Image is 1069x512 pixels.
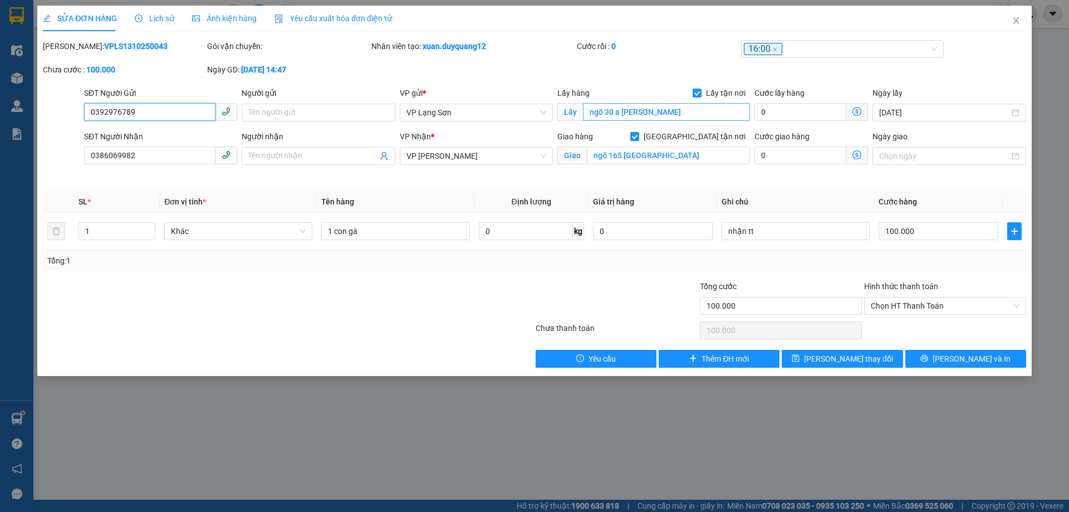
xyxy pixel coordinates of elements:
[1008,227,1021,236] span: plus
[933,353,1011,365] span: [PERSON_NAME] và In
[135,14,174,23] span: Lịch sử
[171,223,306,240] span: Khác
[192,14,200,22] span: picture
[43,14,51,22] span: edit
[406,104,546,121] span: VP Lạng Sơn
[274,14,283,23] img: icon
[192,14,257,23] span: Ảnh kiện hàng
[557,103,583,121] span: Lấy
[274,14,392,23] span: Yêu cầu xuất hóa đơn điện tử
[207,40,369,52] div: Gói vận chuyển:
[754,103,846,121] input: Cước lấy hàng
[639,130,750,143] span: [GEOGRAPHIC_DATA] tận nơi
[905,350,1026,368] button: printer[PERSON_NAME] và In
[371,40,575,52] div: Nhân viên tạo:
[879,150,1009,162] input: Ngày giao
[534,322,699,342] div: Chưa thanh toán
[754,132,810,141] label: Cước giao hàng
[920,354,928,363] span: printer
[321,222,469,240] input: VD: Bàn, Ghế
[241,65,286,74] b: [DATE] 14:47
[593,197,634,206] span: Giá trị hàng
[611,42,616,51] b: 0
[400,87,553,99] div: VP gửi
[754,147,846,164] input: Cước giao hàng
[872,89,903,97] label: Ngày lấy
[804,353,893,365] span: [PERSON_NAME] thay đổi
[744,43,782,56] span: 16:00
[659,350,779,368] button: plusThêm ĐH mới
[700,282,737,291] span: Tổng cước
[406,148,546,164] span: VP Minh Khai
[702,353,749,365] span: Thêm ĐH mới
[852,107,861,116] span: dollar-circle
[782,350,903,368] button: save[PERSON_NAME] thay đổi
[135,14,143,22] span: clock-circle
[47,255,413,267] div: Tổng: 1
[242,87,395,99] div: Người gửi
[43,64,205,76] div: Chưa cước :
[717,191,874,213] th: Ghi chú
[84,87,237,99] div: SĐT Người Gửi
[104,42,168,51] b: VPLS1310250043
[222,150,231,159] span: phone
[321,197,354,206] span: Tên hàng
[512,197,551,206] span: Định lượng
[772,47,778,52] span: close
[79,197,87,206] span: SL
[557,132,593,141] span: Giao hàng
[871,298,1019,314] span: Chọn HT Thanh Toán
[1007,222,1022,240] button: plus
[1001,6,1032,37] button: Close
[86,65,115,74] b: 100.000
[43,14,117,23] span: SỬA ĐƠN HÀNG
[557,147,587,164] span: Giao
[852,150,861,159] span: dollar-circle
[43,40,205,52] div: [PERSON_NAME]:
[1012,16,1021,25] span: close
[864,282,938,291] label: Hình thức thanh toán
[702,87,750,99] span: Lấy tận nơi
[722,222,870,240] input: Ghi Chú
[792,354,800,363] span: save
[400,132,431,141] span: VP Nhận
[872,132,908,141] label: Ngày giao
[242,130,395,143] div: Người nhận
[207,64,369,76] div: Ngày GD:
[587,147,750,164] input: Giao tận nơi
[380,152,389,160] span: user-add
[47,222,65,240] button: delete
[589,353,616,365] span: Yêu cầu
[536,350,656,368] button: exclamation-circleYêu cầu
[423,42,486,51] b: xuan.duyquang12
[84,130,237,143] div: SĐT Người Nhận
[754,89,805,97] label: Cước lấy hàng
[576,354,584,363] span: exclamation-circle
[583,103,750,121] input: Lấy tận nơi
[879,197,917,206] span: Cước hàng
[573,222,584,240] span: kg
[577,40,739,52] div: Cước rồi :
[689,354,697,363] span: plus
[222,107,231,116] span: phone
[879,106,1009,119] input: Ngày lấy
[557,89,590,97] span: Lấy hàng
[164,197,206,206] span: Đơn vị tính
